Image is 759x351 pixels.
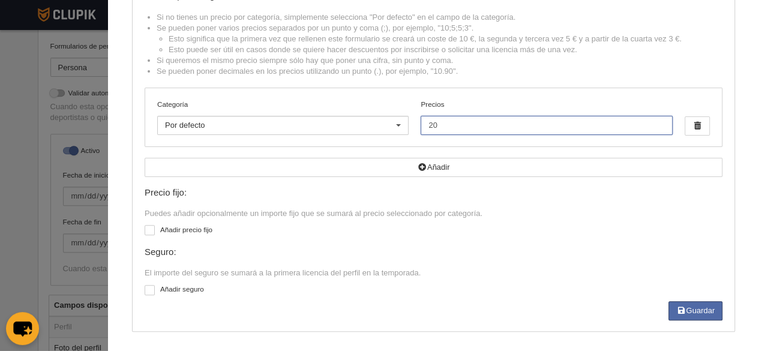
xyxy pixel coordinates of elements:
[157,99,409,110] label: Categoría
[165,121,205,130] span: Por defecto
[421,99,672,135] label: Precios
[145,247,722,257] div: Seguro:
[145,208,722,219] div: Puedes añadir opcionalmente un importe fijo que se sumará al precio seleccionado por categoría.
[145,224,722,238] label: Añadir precio fijo
[169,34,722,44] li: Esto significa que la primera vez que rellenen este formulario se creará un coste de 10 €, la seg...
[157,23,722,55] li: Se pueden poner varios precios separados por un punto y coma (;), por ejemplo, "10;5;5;3".
[145,284,722,298] label: Añadir seguro
[169,44,722,55] li: Esto puede ser útil en casos donde se quiere hacer descuentos por inscribirse o solicitar una lic...
[421,116,672,135] input: Precios
[157,55,722,66] li: Si queremos el mismo precio siempre sólo hay que poner una cifra, sin punto y coma.
[145,158,722,177] button: Añadir
[668,301,722,320] button: Guardar
[145,188,722,198] div: Precio fijo:
[157,66,722,77] li: Se pueden poner decimales en los precios utilizando un punto (.), por ejemplo, "10.90".
[145,268,722,278] div: El importe del seguro se sumará a la primera licencia del perfil en la temporada.
[157,12,722,23] li: Si no tienes un precio por categoría, simplemente selecciona "Por defecto" en el campo de la cate...
[6,312,39,345] button: chat-button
